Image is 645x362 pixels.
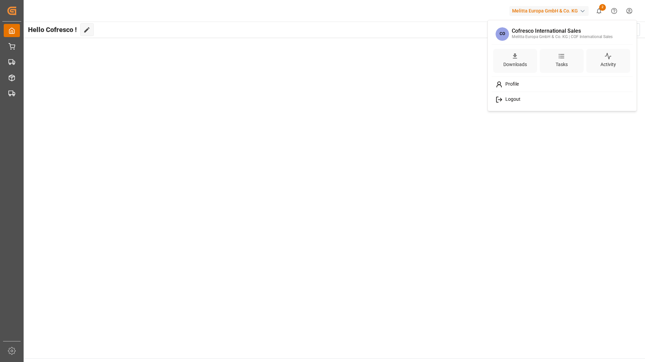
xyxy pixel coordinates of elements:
[503,81,519,87] span: Profile
[503,96,521,102] span: Logout
[591,3,607,19] button: show 2 new notifications
[512,34,613,40] div: Melitta Europa GmbH & Co. KG | COF International Sales
[599,4,606,11] span: 2
[502,60,528,69] div: Downloads
[512,28,613,34] div: Cofresco International Sales
[607,3,622,19] button: Help Center
[554,60,569,69] div: Tasks
[509,6,589,16] div: Melitta Europa GmbH & Co. KG
[28,23,77,36] span: Hello Cofresco !
[496,27,509,41] span: CO
[599,60,617,69] div: Activity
